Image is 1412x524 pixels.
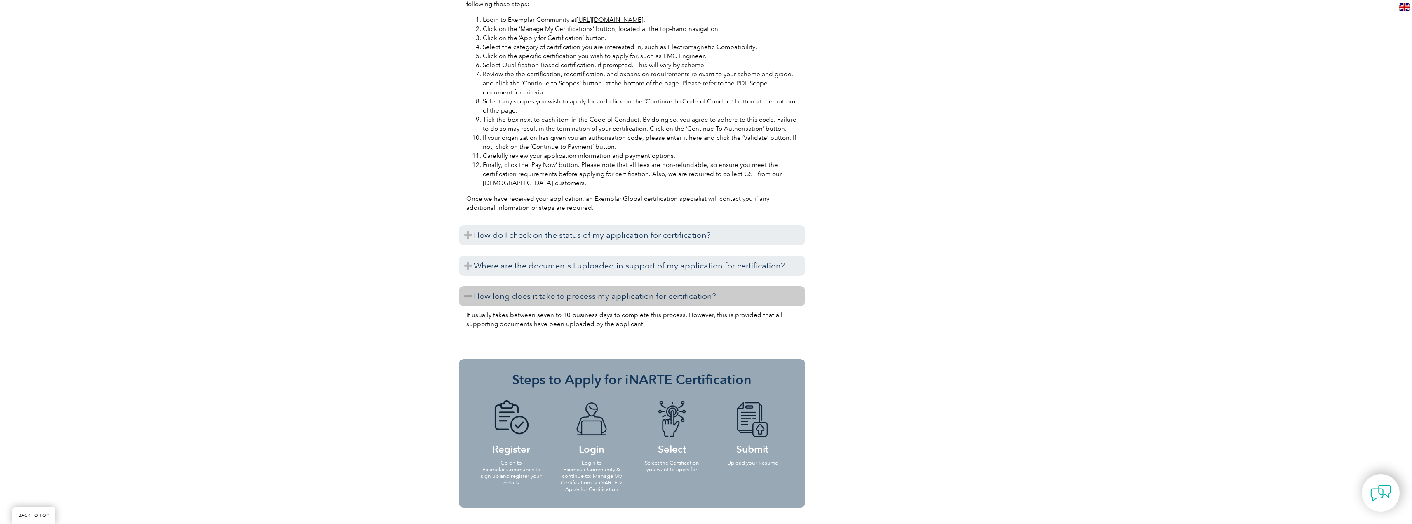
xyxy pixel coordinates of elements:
[483,15,798,24] li: Login to Exemplar Community at .
[483,42,798,52] li: Select the category of certification you are interested in, such as Electromagnetic Compatibility.
[466,194,798,212] p: Once we have received your application, an Exemplar Global certification specialist will contact ...
[569,400,614,438] img: icon-blue-laptop-male.png
[483,61,798,70] li: Select Qualification-Based certification, if prompted. This will vary by scheme.
[483,70,798,97] li: Review the the certification, recertification, and expansion requirements relevant to your scheme...
[1370,483,1391,503] img: contact-chat.png
[483,33,798,42] li: Click on the ‘Apply for Certification’ button.
[721,400,785,454] h4: Submit
[483,97,798,115] li: Select any scopes you wish to apply for and click on the ‘Continue To Code of Conduct’ button at ...
[483,133,798,151] li: If your organization has given you an authorisation code, please enter it here and click the ‘Val...
[1399,3,1410,11] img: en
[721,460,785,466] p: Upload your Resume
[576,16,644,23] a: [URL][DOMAIN_NAME]
[483,160,798,188] li: Finally, click the ‘Pay Now’ button. Please note that all fees are non-refundable, so ensure you ...
[649,400,695,438] img: icon-blue-finger-button.png
[471,371,793,388] h3: Steps to Apply for iNARTE Certification
[483,52,798,61] li: Click on the specific certification you wish to apply for, such as EMC Engineer.
[479,400,543,454] h4: Register
[483,151,798,160] li: Carefully review your application information and payment options.
[560,400,624,454] h4: Login
[459,225,805,245] h3: How do I check on the status of my application for certification?
[479,460,543,486] p: Go on to Exemplar Community to sign up and register your details
[730,400,775,438] img: icon-blue-doc-arrow.png
[459,286,805,306] h3: How long does it take to process my application for certification?
[640,400,704,454] h4: Select
[489,400,534,438] img: icon-blue-doc-tick.png
[560,460,624,493] p: Login to Exemplar Community & continue to: Manage My Certifications > iNARTE > Apply for Certific...
[483,24,798,33] li: Click on the ‘Manage My Certifications’ button, located at the top-hand navigation.
[459,256,805,276] h3: Where are the documents I uploaded in support of my application for certification?
[12,507,55,524] a: BACK TO TOP
[640,460,704,473] p: Select the Certification you want to apply for
[466,310,798,329] p: It usually takes between seven to 10 business days to complete this process. However, this is pro...
[483,115,798,133] li: Tick the box next to each item in the Code of Conduct. By doing so, you agree to adhere to this c...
